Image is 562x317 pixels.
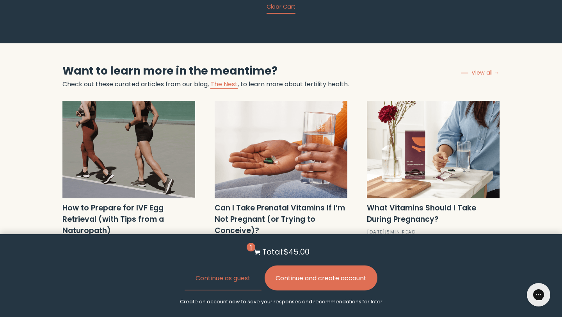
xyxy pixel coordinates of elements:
[185,265,261,290] button: Continue as guest
[262,246,309,258] p: Total: $45.00
[367,229,500,235] div: [DATE] | 5 min read
[265,265,377,290] button: Continue and create account
[62,79,349,89] p: Check out these curated articles from our blog, , to learn more about fertility health.
[367,203,476,224] strong: What Vitamins Should I Take During Pregnancy?
[215,101,347,198] img: Can you take a prenatal even if you're not pregnant?
[210,80,238,89] a: The Nest
[62,203,164,236] strong: How to Prepare for IVF Egg Retrieval (with Tips from a Naturopath)
[215,203,345,236] strong: Can I Take Prenatal Vitamins If I’m Not Pregnant (or Trying to Conceive)?
[267,3,295,14] button: Clear Cart
[461,69,500,77] a: View all →
[62,63,349,79] h2: Want to learn more in the meantime?
[180,298,382,305] p: Create an account now to save your responses and recommendations for later
[247,243,255,251] span: 1
[523,280,554,309] iframe: Gorgias live chat messenger
[62,101,195,198] img: How to prep for IVF with tips from an ND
